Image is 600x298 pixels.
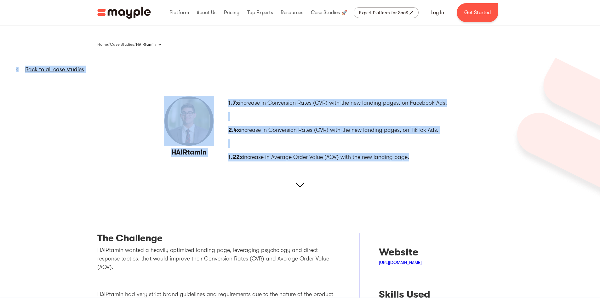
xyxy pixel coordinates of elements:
img: Mayple logo [97,7,151,19]
strong: 1.7x [228,100,239,106]
iframe: Chat Widget [487,225,600,298]
a: Back to all case studies [25,66,84,73]
div: Top Experts [246,3,275,23]
div: HAIRtamin [136,38,168,51]
div: Resources [279,3,305,23]
h3: HAIRtamin [153,148,225,157]
div: Pricing [222,3,241,23]
img: HAIRtamin [164,96,214,146]
strong: 1.22x [228,154,243,160]
p: HAIRtamin wanted a heavily optimized landing page, leveraging psychology and direct response tact... [97,246,341,272]
a: [URL][DOMAIN_NAME] [379,260,422,265]
div: Platform [168,3,191,23]
a: Home [97,41,108,48]
div: Website [379,246,430,259]
a: Log In [423,5,452,20]
strong: 2.4x [228,127,240,133]
div: About Us [195,3,218,23]
div: / [108,41,110,48]
a: Expert Platform for SaaS [354,7,419,18]
p: increase in Conversion Rates (CVR) with the new landing pages, on TikTok Ads. [228,126,447,134]
a: Case Studies [110,41,134,48]
div: / [134,41,136,48]
a: Get Started [457,3,498,22]
p: increase in Conversion Rates (CVR) with the new landing pages, on Facebook Ads. [228,99,447,107]
img: 627a1993d5cd4f4e4d063358_Group%206190.png [510,58,600,203]
div: Expert Platform for SaaS [359,9,408,16]
div: HAIRtamin [136,41,156,48]
a: home [97,7,151,19]
h3: The Challenge [97,233,341,246]
p: increase in Average Order Value (AOV) with the new landing page. [228,153,447,161]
